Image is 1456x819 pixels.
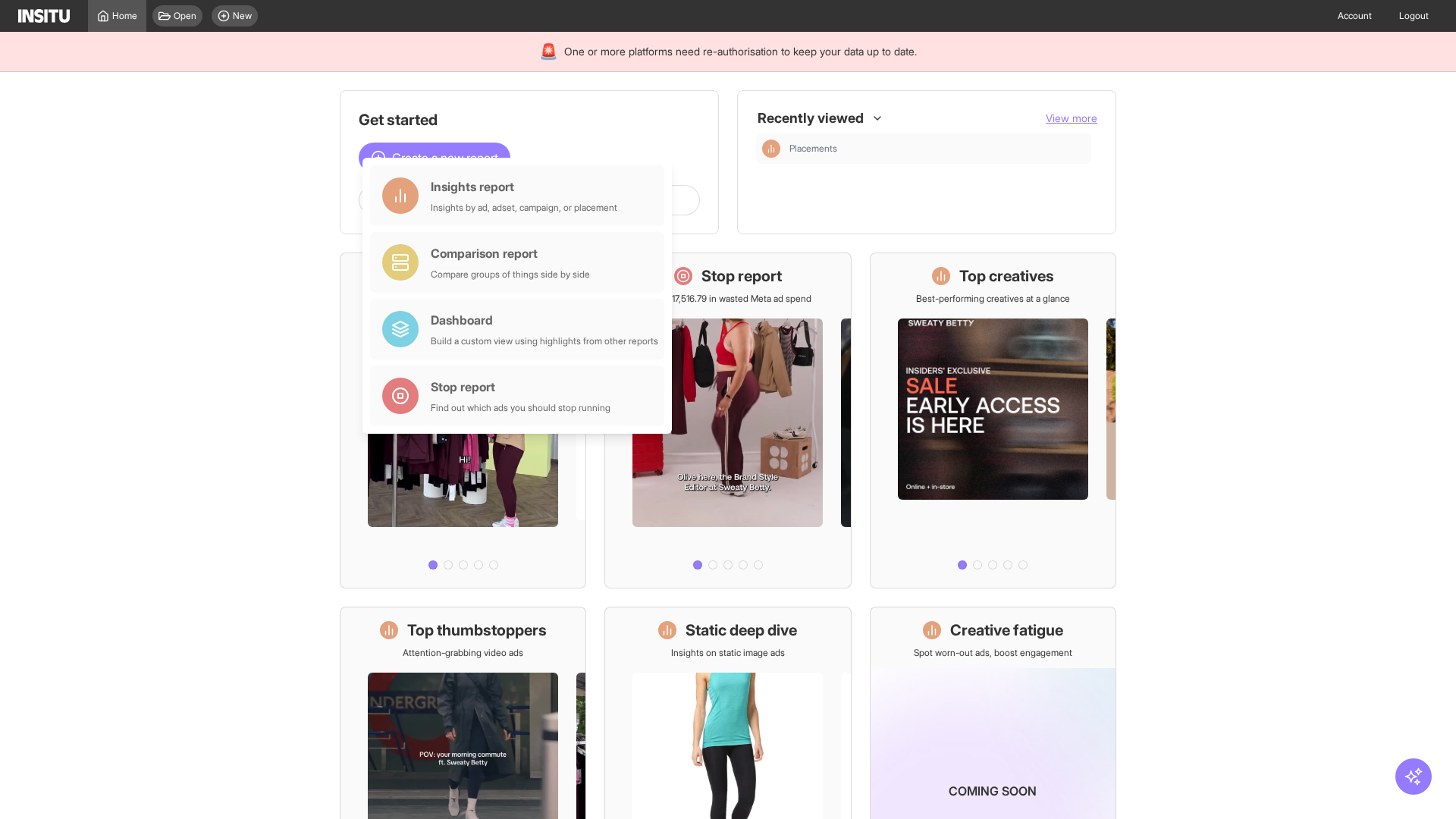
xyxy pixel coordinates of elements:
p: Insights on static image ads [671,647,785,659]
button: Create a new report [359,143,510,173]
a: Top creativesBest-performing creatives at a glance [870,253,1116,588]
span: Placements [789,143,837,155]
div: Dashboard [431,311,658,329]
button: View more [1046,111,1097,126]
span: Open [174,10,196,22]
span: Placements [789,143,1085,155]
h1: Top thumbstoppers [407,620,547,641]
p: Save £17,516.79 in wasted Meta ad spend [645,293,811,305]
div: Insights report [431,177,617,196]
p: Attention-grabbing video ads [403,647,523,659]
span: View more [1046,111,1097,124]
div: Comparison report [431,244,590,262]
span: Create a new report [392,149,498,167]
a: Stop reportSave £17,516.79 in wasted Meta ad spend [604,253,851,588]
span: New [233,10,252,22]
h1: Stop report [701,265,782,287]
div: Insights by ad, adset, campaign, or placement [431,202,617,214]
p: Best-performing creatives at a glance [916,293,1070,305]
img: Logo [18,9,70,23]
span: One or more platforms need re-authorisation to keep your data up to date. [564,44,917,59]
h1: Static deep dive [686,620,797,641]
span: Home [112,10,137,22]
div: Build a custom view using highlights from other reports [431,335,658,347]
h1: Top creatives [959,265,1054,287]
div: Find out which ads you should stop running [431,402,610,414]
div: 🚨 [539,41,558,62]
div: Compare groups of things side by side [431,268,590,281]
h1: Get started [359,109,700,130]
div: Insights [762,140,780,158]
div: Stop report [431,378,610,396]
a: What's live nowSee all active ads instantly [340,253,586,588]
